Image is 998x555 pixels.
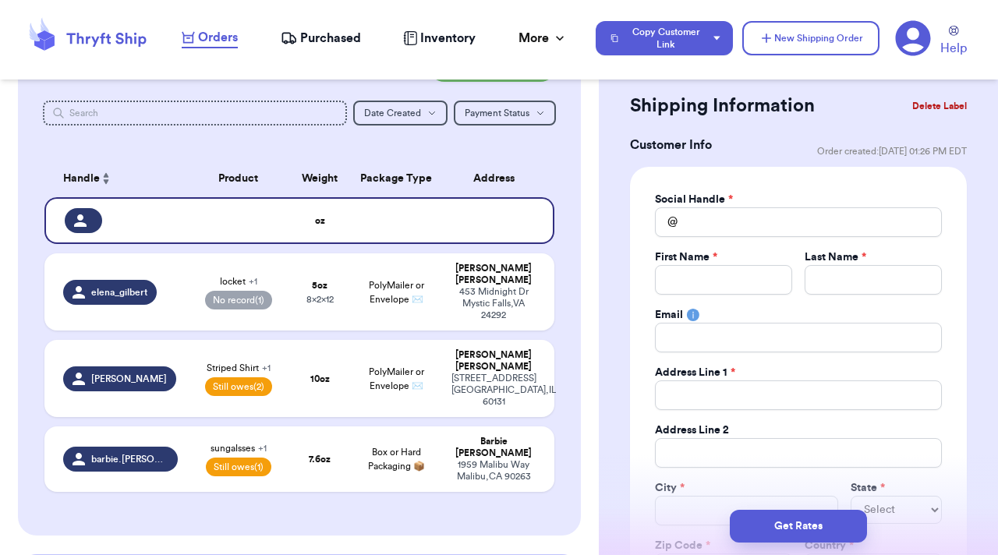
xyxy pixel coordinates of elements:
[207,362,271,374] span: Striped Shirt
[518,29,568,48] div: More
[596,21,733,55] button: Copy Customer Link
[198,28,238,47] span: Orders
[655,207,678,237] div: @
[211,442,267,454] span: sungalsses
[369,367,424,391] span: PolyMailer or Envelope ✉️
[940,26,967,58] a: Help
[100,169,112,188] button: Sort ascending
[630,94,815,118] h2: Shipping Information
[451,349,536,373] div: [PERSON_NAME] [PERSON_NAME]
[655,192,733,207] label: Social Handle
[353,101,448,125] button: Date Created
[281,29,361,48] a: Purchased
[442,160,554,197] th: Address
[451,263,536,286] div: [PERSON_NAME] [PERSON_NAME]
[205,291,272,309] span: No record (1)
[451,373,536,408] div: [STREET_ADDRESS] [GEOGRAPHIC_DATA] , IL 60131
[289,160,350,197] th: Weight
[364,108,421,118] span: Date Created
[310,374,330,384] strong: 10 oz
[350,160,442,197] th: Package Type
[220,275,257,288] span: locket
[368,447,425,471] span: Box or Hard Packaging 📦
[465,108,529,118] span: Payment Status
[454,101,556,125] button: Payment Status
[451,459,536,483] div: 1959 Malibu Way Malibu , CA 90263
[851,480,885,496] label: State
[451,436,536,459] div: Barbie [PERSON_NAME]
[91,286,147,299] span: elena_gilbert
[63,171,100,187] span: Handle
[306,295,334,304] span: 8 x 2 x 12
[312,281,327,290] strong: 5 oz
[369,281,424,304] span: PolyMailer or Envelope ✉️
[187,160,289,197] th: Product
[43,101,347,125] input: Search
[309,454,331,464] strong: 7.6 oz
[655,365,735,380] label: Address Line 1
[205,377,272,396] span: Still owes (2)
[805,249,866,265] label: Last Name
[91,453,168,465] span: barbie.[PERSON_NAME]
[300,29,361,48] span: Purchased
[91,373,167,385] span: [PERSON_NAME]
[262,363,271,373] span: + 1
[249,277,257,286] span: + 1
[730,510,867,543] button: Get Rates
[182,28,238,48] a: Orders
[258,444,267,453] span: + 1
[451,286,536,321] div: 453 Midnight Dr Mystic Falls , VA 24292
[630,136,712,154] h3: Customer Info
[655,249,717,265] label: First Name
[420,29,476,48] span: Inventory
[940,39,967,58] span: Help
[742,21,879,55] button: New Shipping Order
[655,307,683,323] label: Email
[655,422,729,438] label: Address Line 2
[206,458,271,476] span: Still owes (1)
[906,89,973,123] button: Delete Label
[403,29,476,48] a: Inventory
[315,216,325,225] strong: oz
[817,145,967,157] span: Order created: [DATE] 01:26 PM EDT
[655,480,685,496] label: City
